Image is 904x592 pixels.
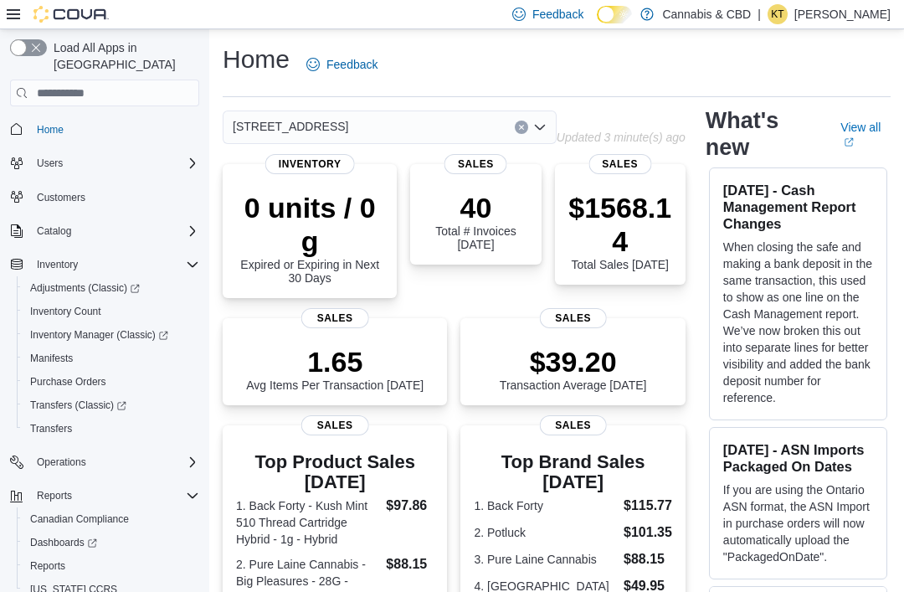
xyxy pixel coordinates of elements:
[474,551,617,568] dt: 3. Pure Laine Cannabis
[844,137,854,147] svg: External link
[23,325,199,345] span: Inventory Manager (Classic)
[17,531,206,554] a: Dashboards
[532,6,583,23] span: Feedback
[3,219,206,243] button: Catalog
[23,301,108,322] a: Inventory Count
[17,300,206,323] button: Inventory Count
[23,509,136,529] a: Canadian Compliance
[246,345,424,392] div: Avg Items Per Transaction [DATE]
[17,323,206,347] a: Inventory Manager (Classic)
[37,258,78,271] span: Inventory
[23,348,199,368] span: Manifests
[588,154,651,174] span: Sales
[533,121,547,134] button: Open list of options
[17,394,206,417] a: Transfers (Classic)
[30,120,70,140] a: Home
[236,452,434,492] h3: Top Product Sales [DATE]
[23,556,199,576] span: Reports
[515,121,528,134] button: Clear input
[424,191,527,224] p: 40
[539,415,607,435] span: Sales
[30,399,126,412] span: Transfers (Classic)
[37,157,63,170] span: Users
[30,187,199,208] span: Customers
[301,415,369,435] span: Sales
[223,43,290,76] h1: Home
[30,188,92,208] a: Customers
[557,131,686,144] p: Updated 3 minute(s) ago
[30,452,93,472] button: Operations
[23,419,199,439] span: Transfers
[3,116,206,141] button: Home
[30,255,199,275] span: Inventory
[30,486,199,506] span: Reports
[500,345,647,378] p: $39.20
[246,345,424,378] p: 1.65
[236,191,383,285] div: Expired or Expiring in Next 30 Days
[386,554,434,574] dd: $88.15
[30,153,69,173] button: Users
[300,48,384,81] a: Feedback
[30,486,79,506] button: Reports
[723,239,873,406] p: When closing the safe and making a bank deposit in the same transaction, this used to show as one...
[662,4,751,24] p: Cannabis & CBD
[3,152,206,175] button: Users
[30,305,101,318] span: Inventory Count
[301,308,369,328] span: Sales
[23,395,199,415] span: Transfers (Classic)
[30,559,65,573] span: Reports
[17,507,206,531] button: Canadian Compliance
[30,422,72,435] span: Transfers
[17,276,206,300] a: Adjustments (Classic)
[30,118,199,139] span: Home
[706,107,820,161] h2: What's new
[624,523,672,543] dd: $101.35
[23,301,199,322] span: Inventory Count
[23,395,133,415] a: Transfers (Classic)
[624,549,672,569] dd: $88.15
[3,450,206,474] button: Operations
[37,123,64,136] span: Home
[3,253,206,276] button: Inventory
[30,255,85,275] button: Inventory
[568,191,672,258] p: $1568.14
[723,481,873,565] p: If you are using the Ontario ASN format, the ASN Import in purchase orders will now automatically...
[624,496,672,516] dd: $115.77
[233,116,348,136] span: [STREET_ADDRESS]
[37,191,85,204] span: Customers
[597,6,632,23] input: Dark Mode
[444,154,507,174] span: Sales
[30,221,78,241] button: Catalog
[30,512,129,526] span: Canadian Compliance
[30,153,199,173] span: Users
[597,23,598,24] span: Dark Mode
[33,6,109,23] img: Cova
[23,533,104,553] a: Dashboards
[17,370,206,394] button: Purchase Orders
[23,533,199,553] span: Dashboards
[23,325,175,345] a: Inventory Manager (Classic)
[386,496,434,516] dd: $97.86
[794,4,891,24] p: [PERSON_NAME]
[3,185,206,209] button: Customers
[265,154,355,174] span: Inventory
[424,191,527,251] div: Total # Invoices [DATE]
[30,221,199,241] span: Catalog
[37,456,86,469] span: Operations
[17,554,206,578] button: Reports
[30,281,140,295] span: Adjustments (Classic)
[30,452,199,472] span: Operations
[771,4,783,24] span: KT
[474,524,617,541] dt: 2. Potluck
[30,375,106,389] span: Purchase Orders
[539,308,607,328] span: Sales
[23,419,79,439] a: Transfers
[37,489,72,502] span: Reports
[23,348,80,368] a: Manifests
[568,191,672,271] div: Total Sales [DATE]
[840,121,891,147] a: View allExternal link
[23,556,72,576] a: Reports
[723,441,873,475] h3: [DATE] - ASN Imports Packaged On Dates
[23,372,113,392] a: Purchase Orders
[474,497,617,514] dt: 1. Back Forty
